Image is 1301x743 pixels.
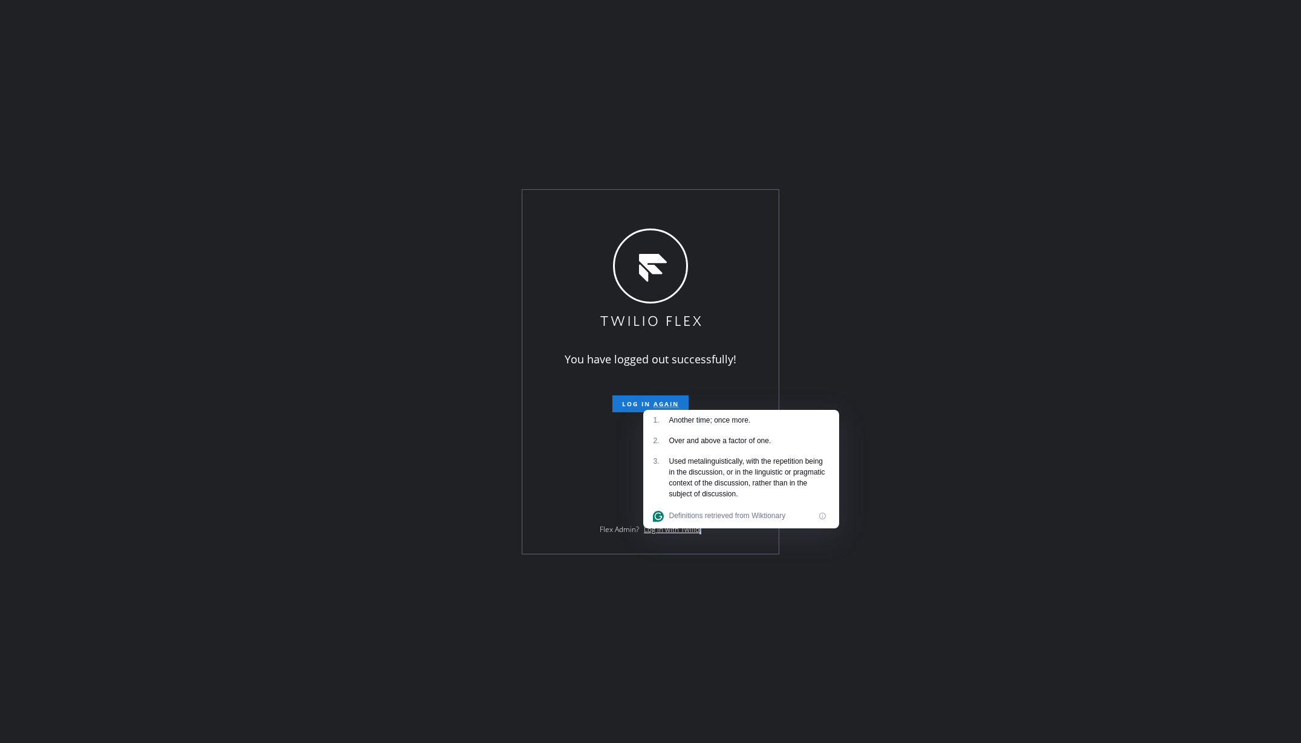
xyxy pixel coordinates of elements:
[565,352,736,366] span: You have logged out successfully!
[644,524,701,534] a: Log in with Twilio.
[612,395,689,412] button: Log in again
[622,400,679,408] span: Log in again
[600,524,639,534] span: Flex Admin?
